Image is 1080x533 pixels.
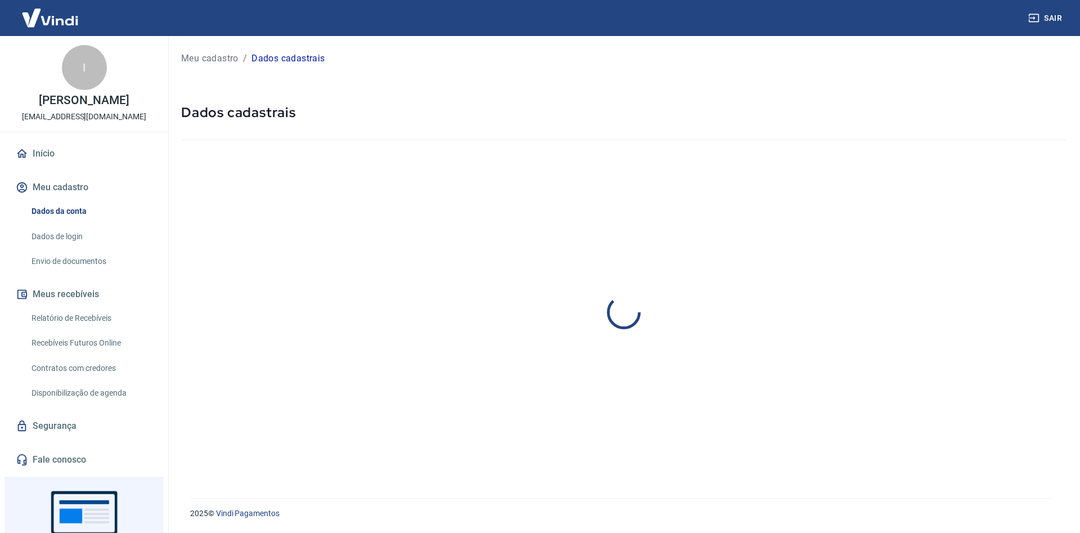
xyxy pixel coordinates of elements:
a: Envio de documentos [27,250,155,273]
p: Dados cadastrais [251,52,325,65]
button: Meus recebíveis [13,282,155,307]
a: Dados da conta [27,200,155,223]
p: [PERSON_NAME] [39,95,129,106]
a: Recebíveis Futuros Online [27,332,155,355]
a: Meu cadastro [181,52,238,65]
div: I [62,45,107,90]
a: Disponibilização de agenda [27,382,155,405]
a: Relatório de Recebíveis [27,307,155,330]
p: [EMAIL_ADDRESS][DOMAIN_NAME] [22,111,146,123]
a: Início [13,141,155,166]
a: Segurança [13,414,155,438]
a: Contratos com credores [27,357,155,380]
button: Meu cadastro [13,175,155,200]
a: Fale conosco [13,447,155,472]
h5: Dados cadastrais [181,104,1066,122]
img: Vindi [13,1,87,35]
p: / [243,52,247,65]
p: 2025 © [190,508,1053,519]
a: Dados de login [27,225,155,248]
button: Sair [1026,8,1066,29]
a: Vindi Pagamentos [216,509,280,518]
